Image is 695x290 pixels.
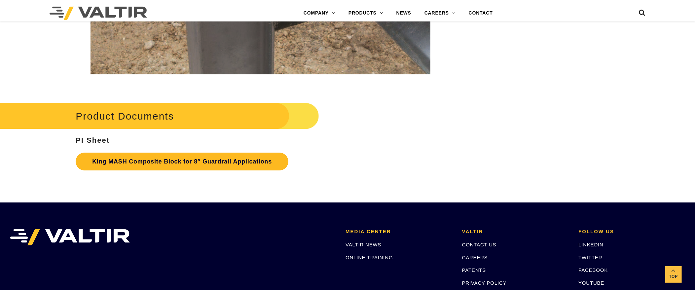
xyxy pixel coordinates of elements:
[462,229,569,235] h2: VALTIR
[462,267,486,273] a: PATENTS
[76,136,110,144] strong: PI Sheet
[462,7,499,20] a: CONTACT
[346,229,452,235] h2: MEDIA CENTER
[665,273,682,280] span: Top
[578,229,685,235] h2: FOLLOW US
[462,255,488,260] a: CAREERS
[462,280,507,286] a: PRIVACY POLICY
[50,7,147,20] img: Valtir
[418,7,462,20] a: CAREERS
[578,255,602,260] a: TWITTER
[76,153,288,170] a: King MASH Composite Block for 8″ Guardrail Applications
[346,255,393,260] a: ONLINE TRAINING
[578,242,604,247] a: LINKEDIN
[665,266,682,283] a: Top
[297,7,342,20] a: COMPANY
[462,242,496,247] a: CONTACT US
[346,242,381,247] a: VALTIR NEWS
[578,280,604,286] a: YOUTUBE
[390,7,418,20] a: NEWS
[10,229,130,245] img: VALTIR
[578,267,608,273] a: FACEBOOK
[342,7,390,20] a: PRODUCTS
